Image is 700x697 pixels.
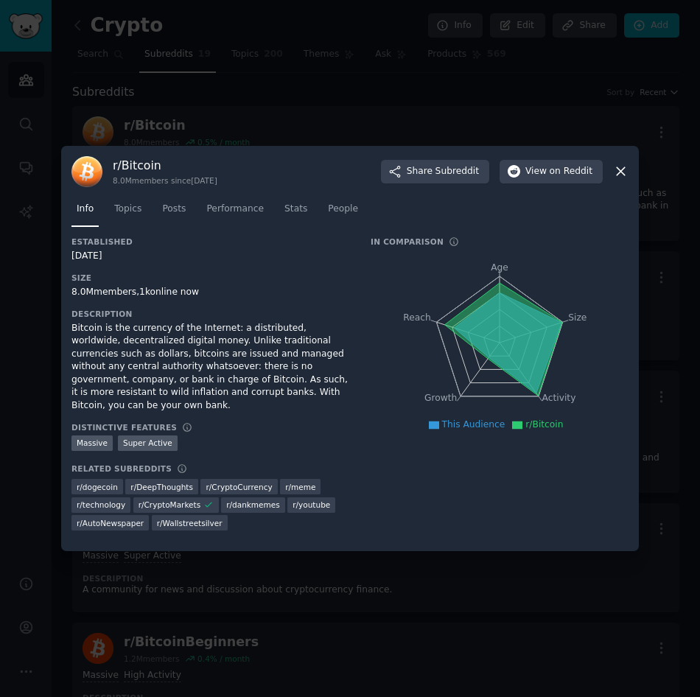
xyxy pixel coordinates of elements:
[491,262,508,273] tspan: Age
[114,203,141,216] span: Topics
[71,273,350,283] h3: Size
[71,237,350,247] h3: Established
[157,197,191,228] a: Posts
[139,500,201,510] span: r/ CryptoMarkets
[542,393,576,403] tspan: Activity
[77,203,94,216] span: Info
[568,312,587,322] tspan: Size
[293,500,330,510] span: r/ youtube
[71,250,350,263] div: [DATE]
[206,203,264,216] span: Performance
[71,197,99,228] a: Info
[206,482,272,492] span: r/ CryptoCurrency
[442,419,505,430] span: This Audience
[279,197,312,228] a: Stats
[71,309,350,319] h3: Description
[403,312,431,322] tspan: Reach
[328,203,358,216] span: People
[109,197,147,228] a: Topics
[77,482,118,492] span: r/ dogecoin
[71,322,350,413] div: Bitcoin is the currency of the Internet: a distributed, worldwide, decentralized digital money. U...
[130,482,193,492] span: r/ DeepThoughts
[525,165,592,178] span: View
[424,393,457,403] tspan: Growth
[381,160,489,183] button: ShareSubreddit
[71,463,172,474] h3: Related Subreddits
[407,165,479,178] span: Share
[284,203,307,216] span: Stats
[226,500,280,510] span: r/ dankmemes
[71,435,113,451] div: Massive
[201,197,269,228] a: Performance
[525,419,563,430] span: r/Bitcoin
[500,160,603,183] button: Viewon Reddit
[435,165,479,178] span: Subreddit
[157,518,223,528] span: r/ Wallstreetsilver
[71,156,102,187] img: Bitcoin
[77,500,125,510] span: r/ technology
[285,482,315,492] span: r/ meme
[71,422,177,432] h3: Distinctive Features
[113,175,217,186] div: 8.0M members since [DATE]
[323,197,363,228] a: People
[162,203,186,216] span: Posts
[77,518,144,528] span: r/ AutoNewspaper
[71,286,350,299] div: 8.0M members, 1k online now
[118,435,178,451] div: Super Active
[113,158,217,173] h3: r/ Bitcoin
[371,237,444,247] h3: In Comparison
[550,165,592,178] span: on Reddit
